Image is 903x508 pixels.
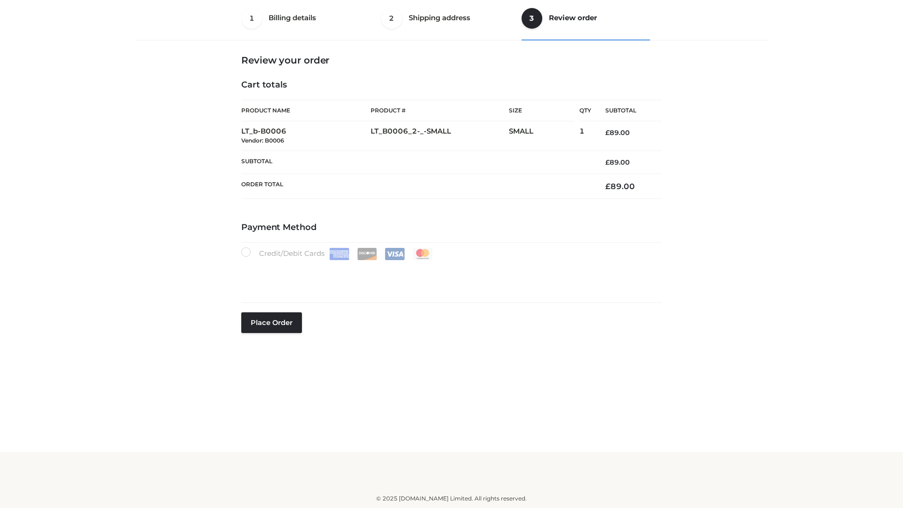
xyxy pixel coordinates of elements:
td: SMALL [509,121,579,151]
td: 1 [579,121,591,151]
th: Product Name [241,100,371,121]
th: Order Total [241,174,591,199]
iframe: Secure payment input frame [239,258,660,293]
span: £ [605,182,610,191]
h4: Cart totals [241,80,662,90]
td: LT_B0006_2-_-SMALL [371,121,509,151]
label: Credit/Debit Cards [241,247,434,260]
img: Visa [385,248,405,260]
bdi: 89.00 [605,128,630,137]
bdi: 89.00 [605,158,630,167]
bdi: 89.00 [605,182,635,191]
th: Qty [579,100,591,121]
div: © 2025 [DOMAIN_NAME] Limited. All rights reserved. [140,494,763,503]
h4: Payment Method [241,222,662,233]
small: Vendor: B0006 [241,137,284,144]
span: £ [605,158,610,167]
span: £ [605,128,610,137]
h3: Review your order [241,55,662,66]
th: Product # [371,100,509,121]
th: Size [509,100,575,121]
img: Discover [357,248,377,260]
th: Subtotal [591,100,662,121]
img: Amex [329,248,349,260]
img: Mastercard [412,248,433,260]
td: LT_b-B0006 [241,121,371,151]
button: Place order [241,312,302,333]
th: Subtotal [241,151,591,174]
